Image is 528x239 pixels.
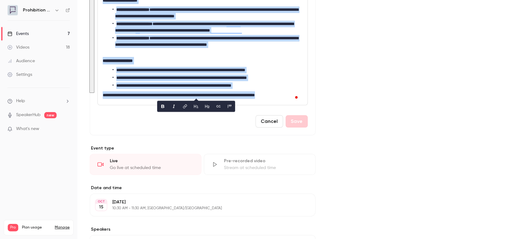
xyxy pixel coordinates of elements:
div: Pre-recorded video [224,158,308,164]
span: Help [16,98,25,104]
div: Live [110,158,194,164]
label: Speakers [90,226,316,232]
div: Videos [7,44,29,50]
img: Prohibition PR [8,5,18,15]
span: Pro [8,224,18,231]
button: link [180,101,190,111]
label: Date and time [90,185,316,191]
p: 10:30 AM - 11:30 AM, [GEOGRAPHIC_DATA]/[GEOGRAPHIC_DATA] [112,206,283,211]
a: SpeakerHub [16,112,41,118]
div: Audience [7,58,35,64]
p: [DATE] [112,199,283,205]
p: 15 [99,204,103,210]
div: Go live at scheduled time [110,165,194,171]
button: blockquote [225,101,234,111]
div: Events [7,31,29,37]
button: bold [158,101,168,111]
div: Stream at scheduled time [224,165,308,171]
a: Manage [55,225,70,230]
div: LiveGo live at scheduled time [90,154,201,175]
button: Cancel [255,115,283,128]
span: What's new [16,126,39,132]
span: new [44,112,57,118]
div: Pre-recorded videoStream at scheduled time [204,154,316,175]
h6: Prohibition PR [23,7,52,13]
button: italic [169,101,179,111]
div: Settings [7,72,32,78]
p: Event type [90,145,316,151]
span: Plan usage [22,225,51,230]
div: OCT [96,199,107,204]
li: help-dropdown-opener [7,98,70,104]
